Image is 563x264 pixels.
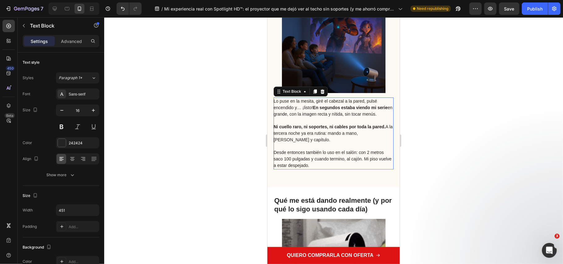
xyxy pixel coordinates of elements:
div: Rich Text Editor. Editing area: main [6,80,126,152]
span: Paragraph 1* [59,75,82,81]
strong: En segundos estaba viendo mi serie [45,88,120,93]
div: 450 [6,66,15,71]
span: Desde entonces también lo uso en el salón: con 2 metros saco 100 pulgadas y cuando termino, al ca... [6,133,124,151]
iframe: Intercom live chat [542,243,557,258]
strong: Qué me está dando realmente (y por qué lo sigo usando cada día) [7,179,124,196]
span: Mi experiencia real con Spotlight HD™: el proyector que me dejó ver al techo sin soportes (y me a... [164,6,396,12]
button: Save [499,2,519,15]
div: Color [23,140,32,146]
button: Publish [522,2,548,15]
div: Background [23,243,53,252]
span: Save [504,6,514,11]
div: Beta [5,113,15,118]
span: A la tercera noche ya era rutina: mando a mano, [PERSON_NAME] y capítulo. [6,107,125,125]
p: Settings [31,38,48,45]
div: Size [23,106,39,114]
div: Size [23,192,39,200]
span: Lo puse en la mesita, giré el cabezal a la pared, pulsé encendido y… ¡listo! en grande, con la im... [6,81,125,99]
button: Show more [23,169,99,181]
div: Sans-serif [69,92,98,97]
strong: Ni cuello raro, ni soportes, ni cables por toda la pared. [6,107,118,112]
div: Undo/Redo [117,2,142,15]
div: Publish [527,6,543,12]
p: 7 [41,5,43,12]
input: Auto [56,205,99,216]
div: Align [23,155,40,163]
p: Advanced [61,38,82,45]
span: Need republishing [417,6,448,11]
p: Text Block [30,22,83,29]
div: Width [23,207,33,213]
div: Show more [47,172,75,178]
button: Paragraph 1* [56,72,99,83]
div: Font [23,91,30,97]
div: Text style [23,60,40,65]
div: Padding [23,224,37,229]
iframe: Design area [267,17,400,264]
span: 3 [555,234,560,239]
div: Styles [23,75,33,81]
div: 242424 [69,140,98,146]
div: Text Block [14,71,35,77]
span: / [161,6,163,12]
button: 7 [2,2,46,15]
div: Add... [69,224,98,230]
